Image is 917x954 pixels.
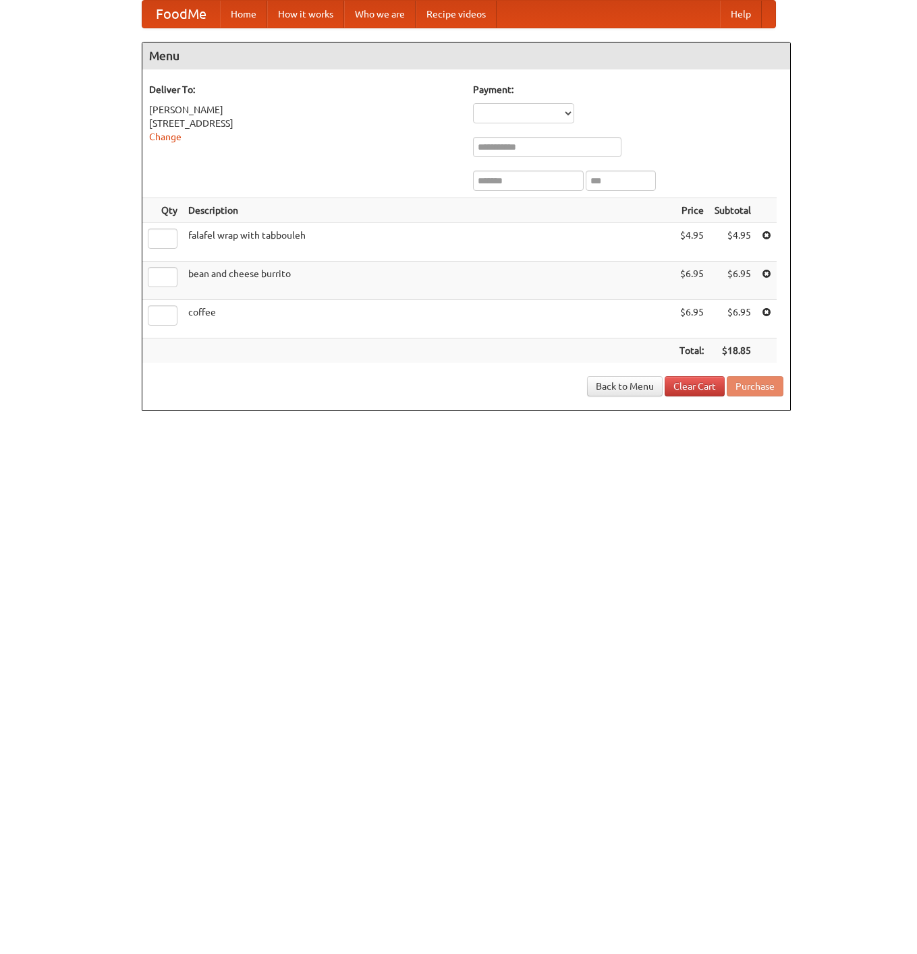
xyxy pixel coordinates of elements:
[416,1,497,28] a: Recipe videos
[674,262,709,300] td: $6.95
[674,300,709,338] td: $6.95
[709,300,756,338] td: $6.95
[344,1,416,28] a: Who we are
[473,83,783,96] h5: Payment:
[183,300,674,338] td: coffee
[142,1,220,28] a: FoodMe
[587,376,663,396] a: Back to Menu
[267,1,344,28] a: How it works
[674,223,709,262] td: $4.95
[183,262,674,300] td: bean and cheese burrito
[149,83,460,96] h5: Deliver To:
[709,338,756,363] th: $18.85
[727,376,783,396] button: Purchase
[149,131,182,142] a: Change
[183,198,674,223] th: Description
[709,223,756,262] td: $4.95
[220,1,267,28] a: Home
[674,338,709,363] th: Total:
[142,42,790,69] h4: Menu
[709,198,756,223] th: Subtotal
[720,1,762,28] a: Help
[674,198,709,223] th: Price
[149,117,460,130] div: [STREET_ADDRESS]
[665,376,725,396] a: Clear Cart
[183,223,674,262] td: falafel wrap with tabbouleh
[149,103,460,117] div: [PERSON_NAME]
[709,262,756,300] td: $6.95
[142,198,183,223] th: Qty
